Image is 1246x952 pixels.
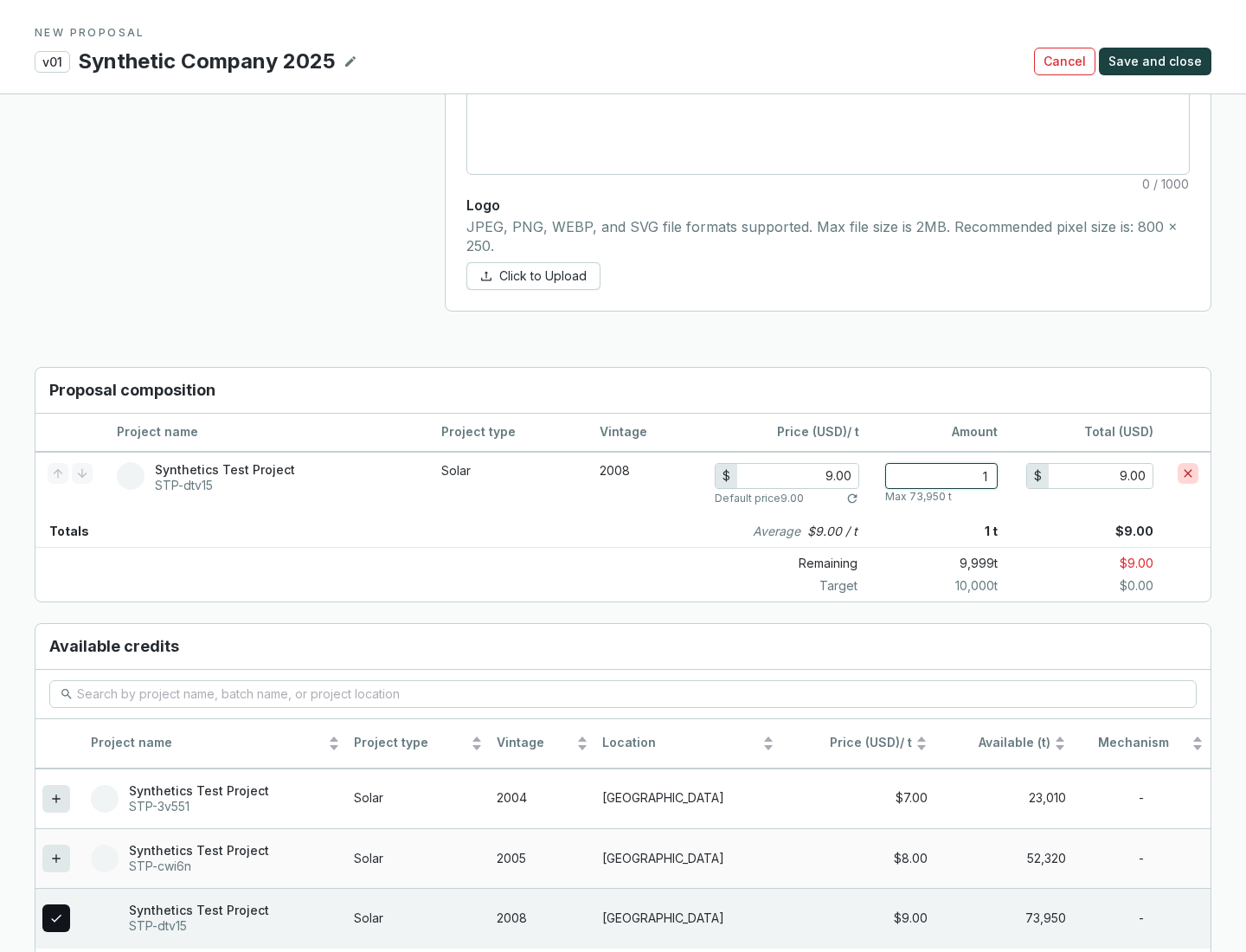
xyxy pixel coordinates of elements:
p: STP-dtv15 [155,478,295,493]
div: $ [1027,464,1049,488]
p: STP-dtv15 [129,918,269,934]
p: Default price 9.00 [715,492,804,505]
th: Mechanism [1073,719,1211,769]
p: Synthetics Test Project [129,783,269,799]
span: Vintage [497,735,573,751]
p: Remaining [716,551,871,576]
p: $9.00 [998,516,1211,547]
td: - [1073,828,1211,888]
th: Project type [347,719,489,769]
td: 2008 [490,888,595,948]
td: - [1073,888,1211,948]
td: 2005 [490,828,595,888]
th: Project name [84,719,347,769]
p: Totals [35,516,89,547]
th: / t [703,414,871,452]
th: Available (t) [934,719,1073,769]
th: Project type [429,414,588,452]
td: 52,320 [934,828,1073,888]
span: Total (USD) [1084,424,1153,439]
td: Solar [347,769,489,828]
p: Synthetics Test Project [129,903,269,918]
p: NEW PROPOSAL [35,26,1211,40]
p: Synthetics Test Project [155,462,295,478]
th: Project name [105,414,429,452]
p: Target [716,577,871,595]
span: Price (USD) [777,424,847,439]
p: JPEG, PNG, WEBP, and SVG file formats supported. Max file size is 2MB. Recommended pixel size is:... [466,218,1190,255]
th: Location [595,719,781,769]
p: 1 t [871,516,998,547]
span: Cancel [1044,53,1086,70]
p: $9.00 [998,551,1211,576]
p: 9,999 t [871,551,998,576]
p: Synthetics Test Project [129,843,269,859]
h3: Proposal composition [35,368,1211,414]
td: 2008 [588,452,703,516]
th: Amount [871,414,1010,452]
div: $8.00 [788,851,928,867]
input: Search by project name, batch name, or project location [77,685,1171,704]
th: Vintage [490,719,595,769]
p: [GEOGRAPHIC_DATA] [602,790,774,807]
i: Average [753,523,800,540]
td: Solar [347,828,489,888]
td: 2004 [490,769,595,828]
span: Available (t) [941,735,1050,751]
p: Logo [466,196,1190,215]
td: 73,950 [934,888,1073,948]
p: STP-cwi6n [129,859,269,874]
p: [GEOGRAPHIC_DATA] [602,851,774,867]
span: Click to Upload [499,267,587,285]
p: $9.00 / t [807,523,857,540]
p: STP-3v551 [129,799,269,814]
th: Vintage [588,414,703,452]
h3: Available credits [35,624,1211,670]
span: Price (USD) [830,735,900,749]
button: Cancel [1034,48,1095,75]
td: 23,010 [934,769,1073,828]
div: $ [716,464,737,488]
p: 10,000 t [871,577,998,595]
p: Synthetic Company 2025 [77,47,337,76]
span: Mechanism [1080,735,1188,751]
button: Click to Upload [466,262,601,290]
td: Solar [347,888,489,948]
p: $0.00 [998,577,1211,595]
span: Project type [354,735,466,751]
p: [GEOGRAPHIC_DATA] [602,910,774,927]
span: Save and close [1108,53,1202,70]
div: $9.00 [788,910,928,927]
td: - [1073,769,1211,828]
p: Max 73,950 t [885,490,952,504]
span: Location [602,735,759,751]
div: $7.00 [788,790,928,807]
button: Save and close [1099,48,1211,75]
span: Project name [91,735,324,751]
p: v01 [35,51,70,73]
span: upload [480,270,492,282]
td: Solar [429,452,588,516]
span: / t [788,735,912,751]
